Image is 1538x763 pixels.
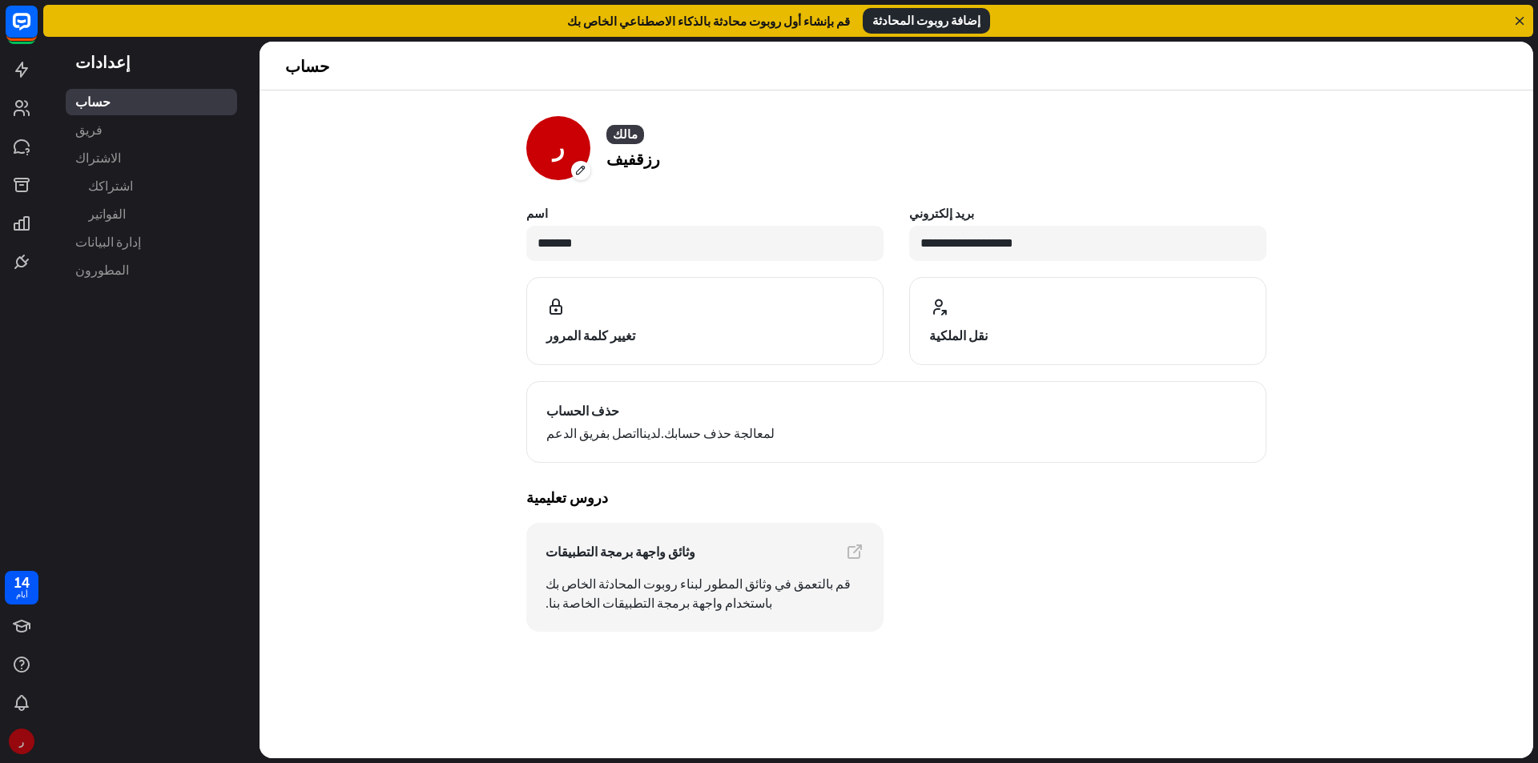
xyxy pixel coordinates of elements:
a: 14 أيام [5,571,38,604]
font: إدارة البيانات [75,234,141,250]
button: نقل الملكية [909,277,1266,365]
font: ر [19,736,24,748]
font: ر [553,132,564,163]
font: اسم [526,206,548,221]
font: لدينا [639,425,661,441]
a: وثائق واجهة برمجة التطبيقات قم بالتعمق في وثائق المطور لبناء روبوت المحادثة الخاص بك باستخدام واج... [526,523,884,632]
font: 14 [14,572,30,592]
font: دروس تعليمية [526,488,608,507]
button: حذف الحساب اتصل بفريق الدعملدينالمعالجة حذف حسابك. [526,381,1266,463]
font: بريد إلكتروني [909,206,974,221]
font: حساب [75,94,111,110]
font: حذف الحساب [546,403,619,419]
font: حساب [285,56,329,76]
font: نقل الملكية [929,327,988,343]
font: إعدادات [75,52,131,72]
a: المطورون [66,257,237,283]
font: إضافة روبوت المحادثة [872,13,980,28]
font: الاشتراك [75,150,121,166]
font: وثائق واجهة برمجة التطبيقات [546,544,695,560]
a: فريق [66,117,237,143]
font: اشتراكك [88,178,133,194]
font: قم بالتعمق في وثائق المطور لبناء روبوت المحادثة الخاص بك باستخدام واجهة برمجة التطبيقات الخاصة بنا. [546,576,851,611]
button: افتح أداة الدردشة المباشرة [13,6,61,54]
a: إدارة البيانات [66,229,237,255]
a: الاشتراك [66,145,237,171]
font: المطورون [75,262,129,278]
font: أيام [16,589,28,600]
font: رزقفيف [606,149,660,169]
font: مالك [613,126,638,142]
a: اشتراكك [66,173,237,199]
font: لمعالجة حذف حسابك. [661,425,775,441]
font: قم بإنشاء أول روبوت محادثة بالذكاء الاصطناعي الخاص بك [567,14,850,29]
font: فريق [75,122,103,138]
font: تغيير كلمة المرور [546,327,635,343]
button: تغيير كلمة المرور [526,277,884,365]
a: الفواتير [66,201,237,227]
a: اتصل بفريق الدعم [546,425,639,441]
font: الفواتير [88,206,126,222]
